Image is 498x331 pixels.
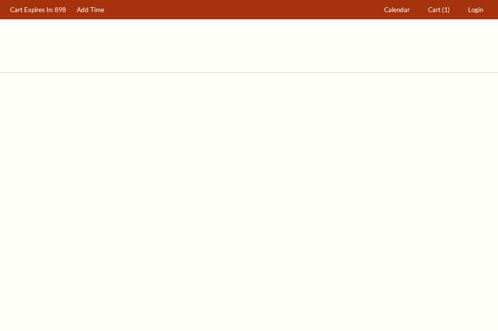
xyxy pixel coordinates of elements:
a: Add Time [72,0,109,19]
span: Cart Expires In: [10,6,53,14]
span: 898 [55,6,66,14]
a: Cart (1) [424,0,455,19]
span: Cart [428,6,441,14]
span: (1) [442,6,450,14]
span: Login [468,6,483,14]
a: Login [464,0,488,19]
span: Calendar [384,6,410,14]
a: Calendar [380,0,415,19]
